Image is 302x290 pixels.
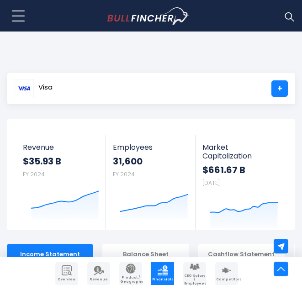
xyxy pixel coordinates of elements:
a: Employees 31,600 FY 2024 [106,135,195,221]
a: Company Financials [151,262,174,285]
a: Market Capitalization $661.67 B [DATE] [196,135,285,230]
span: Employees [113,143,188,152]
a: Company Product/Geography [119,262,142,285]
small: [DATE] [202,179,220,187]
strong: 31,600 [113,155,188,167]
a: Visa [14,80,53,97]
span: Revenue [88,278,109,281]
a: Company Employees [183,262,206,285]
span: Product / Geography [120,276,141,284]
div: Balance Sheet [102,244,189,266]
small: FY 2024 [23,170,45,178]
a: Revenue $35.93 B FY 2024 [16,135,106,221]
a: Company Competitors [215,262,238,285]
span: Revenue [23,143,99,152]
span: CEO Salary / Employees [184,274,205,285]
small: FY 2024 [113,170,135,178]
a: Go to homepage [107,7,206,25]
img: Bullfincher logo [107,7,189,25]
div: Income Statement [7,244,93,266]
span: Market Capitalization [202,143,278,160]
strong: $661.67 B [202,164,278,176]
span: Financials [152,278,173,281]
a: + [271,80,288,97]
span: Competitors [216,278,237,281]
a: Company Overview [55,262,78,285]
span: Visa [38,84,53,91]
strong: $35.93 B [23,155,99,167]
span: Overview [56,278,77,281]
div: Cashflow Statement [198,244,285,266]
a: Company Revenue [87,262,110,285]
img: V logo [15,79,34,98]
